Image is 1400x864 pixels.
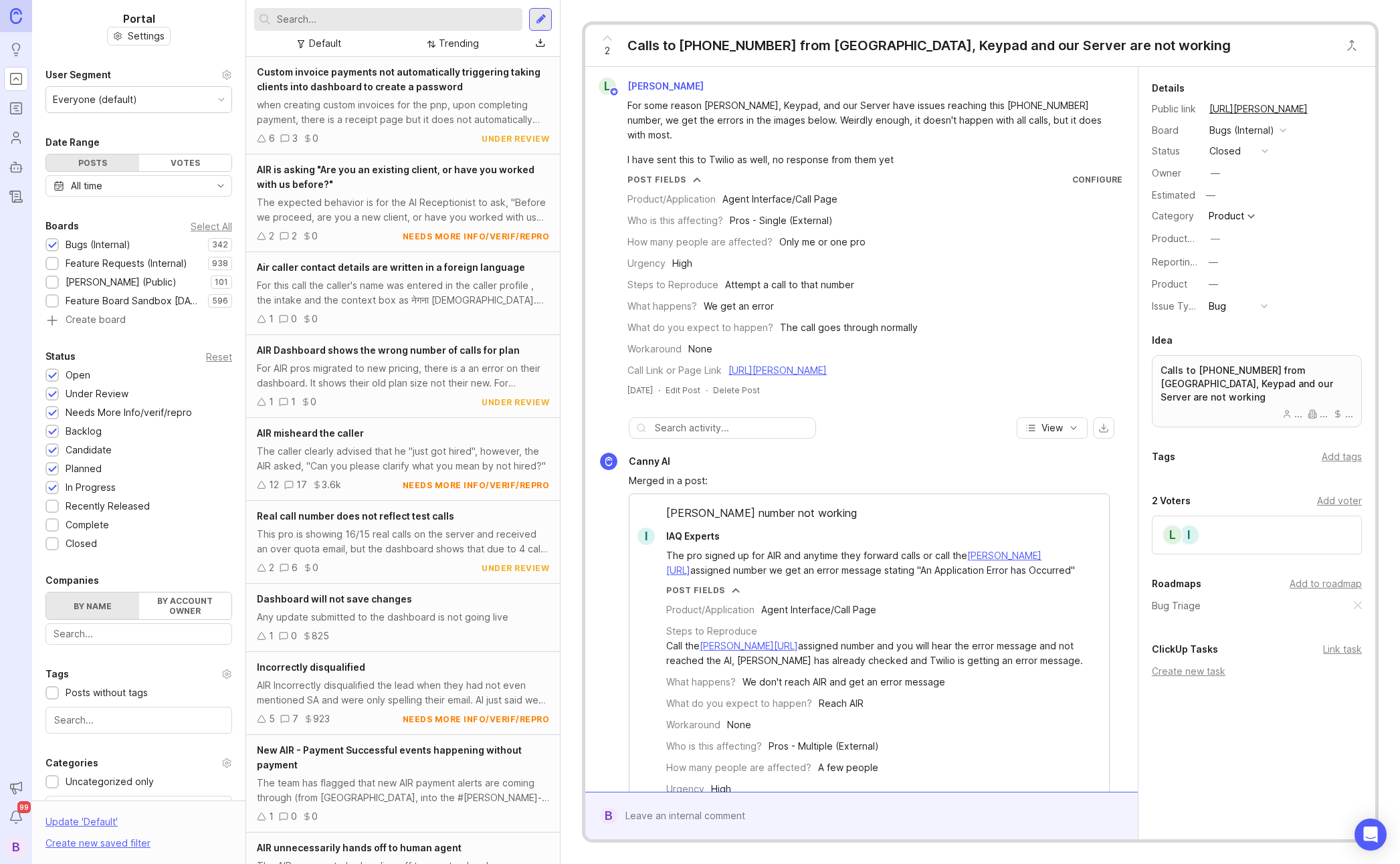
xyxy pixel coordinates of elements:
[4,155,28,179] a: Autopilot
[4,835,28,859] button: B
[605,43,610,58] span: 2
[637,528,655,545] div: I
[761,603,876,617] div: Agent Interface/Call Page
[17,801,31,813] span: 99
[655,421,809,435] input: Search activity...
[291,629,297,643] div: 0
[627,342,682,356] div: Workaround
[725,278,854,292] div: Attempt a call to that number
[269,712,275,726] div: 5
[4,37,28,62] a: Ideas
[1072,175,1122,185] a: Configure
[257,593,412,605] span: Dashboard will not save changes
[1282,409,1302,419] div: ...
[246,735,560,833] a: New AIR - Payment Successful events happening without paymentThe team has flagged that new AIR pa...
[257,661,365,673] span: Incorrectly disqualified
[312,809,318,824] div: 0
[292,131,298,146] div: 3
[713,385,760,396] div: Delete Post
[1209,123,1274,138] div: Bugs (Internal)
[666,548,1087,578] div: The pro signed up for AIR and anytime they forward calls or call the assigned number we get an er...
[45,755,98,771] div: Categories
[66,256,187,271] div: Feature Requests (Internal)
[1322,449,1362,464] div: Add tags
[704,299,774,314] div: We get an error
[1152,449,1175,465] div: Tags
[4,96,28,120] a: Roadmaps
[666,718,720,732] div: Workaround
[672,256,692,271] div: High
[66,518,109,532] div: Complete
[1355,819,1387,851] div: Open Intercom Messenger
[66,461,102,476] div: Planned
[1323,642,1362,657] div: Link task
[779,235,866,249] div: Only me or one pro
[269,395,274,409] div: 1
[742,675,945,689] div: We don't reach AIR and get an error message
[403,714,550,725] div: needs more info/verif/repro
[66,480,116,495] div: In Progress
[45,315,232,327] a: Create board
[627,363,722,378] div: Call Link or Page Link
[1152,166,1199,181] div: Owner
[246,501,560,584] a: Real call number does not reflect test callsThis pro is showing 16/15 real calls on the server an...
[629,505,1108,528] div: [PERSON_NAME] number not working
[666,675,736,689] div: What happens?
[45,348,76,364] div: Status
[688,342,712,356] div: None
[257,195,549,225] div: The expected behavior is for the AI Receptionist to ask, "Before we proceed, are you a new client...
[1152,576,1201,592] div: Roadmaps
[45,572,99,588] div: Companies
[666,739,762,754] div: Who is this affecting?
[706,385,708,396] div: ·
[1152,191,1195,200] div: Estimated
[257,98,549,127] div: when creating custom invoices for the pnp, upon completing payment, there is a receipt page but i...
[1211,166,1220,181] div: —
[627,152,1110,167] div: I have sent this to Twilio as well, no response from them yet
[66,294,201,308] div: Feature Board Sandbox [DATE]
[627,299,697,314] div: What happens?
[666,760,811,775] div: How many people are affected?
[312,131,318,146] div: 0
[780,320,918,335] div: The call goes through normally
[1152,80,1185,96] div: Details
[246,418,560,501] a: AIR misheard the callerThe caller clearly advised that he "just got hired", however, the AIR aske...
[107,27,171,45] button: Settings
[1162,524,1183,546] div: L
[4,67,28,91] a: Portal
[45,134,100,150] div: Date Range
[1333,409,1353,419] div: ...
[246,584,560,652] a: Dashboard will not save changesAny update submitted to the dashboard is not going live10825
[322,477,341,492] div: 3.6k
[292,712,298,726] div: 7
[591,78,714,95] a: L[PERSON_NAME]
[1209,299,1226,314] div: Bug
[139,154,232,171] div: Votes
[403,479,550,491] div: needs more info/verif/repro
[71,179,102,193] div: All time
[629,528,730,545] a: IIAQ Experts
[1161,364,1353,404] p: Calls to [PHONE_NUMBER] from [GEOGRAPHIC_DATA], Keypad and our Server are not working
[206,353,232,360] div: Reset
[66,237,130,252] div: Bugs (Internal)
[1179,524,1200,546] div: I
[139,592,232,619] label: By account owner
[4,185,28,209] a: Changelog
[629,455,670,467] span: Canny AI
[45,836,151,851] div: Create new saved filter
[269,809,274,824] div: 1
[257,361,549,391] div: For AIR pros migrated to new pricing, there is a an error on their dashboard. It shows their old ...
[1152,123,1199,138] div: Board
[1211,231,1220,246] div: —
[66,443,112,457] div: Candidate
[54,627,224,641] input: Search...
[818,760,878,775] div: A few people
[629,473,1109,488] div: Merged in a post:
[627,192,716,207] div: Product/Application
[269,312,274,326] div: 1
[66,387,128,401] div: Under Review
[312,560,318,575] div: 0
[257,842,462,853] span: AIR unnecessarily hands off to human agent
[666,584,740,596] button: Post Fields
